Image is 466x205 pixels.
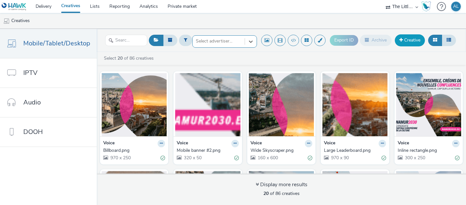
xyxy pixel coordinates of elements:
[322,73,387,136] img: Large Leaderboard.png visual
[330,155,349,161] span: 970 x 90
[23,68,38,78] span: IPTV
[161,154,165,161] div: Valid
[250,140,262,147] strong: Voice
[23,39,90,48] span: Mobile/Tablet/Desktop
[453,2,459,11] div: AL
[250,147,312,154] a: Wide Skyscraper.png
[404,155,425,161] span: 300 x 250
[330,35,358,45] button: Export ID
[183,155,202,161] span: 320 x 50
[257,155,278,161] span: 160 x 600
[398,140,409,147] strong: Voice
[263,190,269,197] strong: 20
[428,35,442,46] button: Grid
[421,1,434,12] a: Hawk Academy
[398,147,457,154] div: Inline rectangle.png
[442,35,456,46] button: Table
[360,35,392,46] button: Archive
[177,147,239,154] a: Mobile banner #2.png
[263,190,300,197] span: of 86 creatives
[308,154,312,161] div: Valid
[103,147,165,154] a: Billboard.png
[324,147,383,154] div: Large Leaderboard.png
[256,181,307,188] div: Display more results
[250,147,310,154] div: Wide Skyscraper.png
[103,55,156,61] a: Select of 86 creatives
[2,3,27,11] img: undefined Logo
[455,154,460,161] div: Valid
[249,73,314,136] img: Wide Skyscraper.png visual
[396,73,461,136] img: Inline rectangle.png visual
[110,155,131,161] span: 970 x 250
[103,147,162,154] div: Billboard.png
[324,147,386,154] a: Large Leaderboard.png
[117,55,123,61] strong: 20
[177,147,236,154] div: Mobile banner #2.png
[398,147,460,154] a: Inline rectangle.png
[23,127,43,137] span: DOOH
[102,73,167,136] img: Billboard.png visual
[395,34,425,46] a: Creative
[421,1,431,12] img: Hawk Academy
[105,35,147,46] input: Search...
[324,140,335,147] strong: Voice
[175,73,240,136] img: Mobile banner #2.png visual
[23,98,41,107] span: Audio
[382,154,386,161] div: Valid
[3,18,10,24] img: mobile
[103,140,115,147] strong: Voice
[234,154,239,161] div: Valid
[177,140,188,147] strong: Voice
